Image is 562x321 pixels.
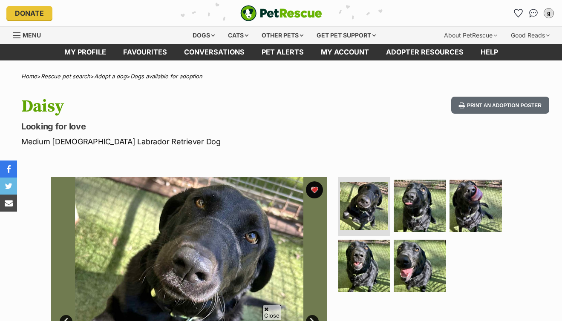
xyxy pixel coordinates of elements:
a: Help [472,44,507,60]
img: Photo of Daisy [340,182,388,230]
p: Medium [DEMOGRAPHIC_DATA] Labrador Retriever Dog [21,136,343,147]
a: Home [21,73,37,80]
div: Dogs [187,27,221,44]
a: PetRescue [240,5,322,21]
div: About PetRescue [438,27,503,44]
div: Good Reads [505,27,556,44]
div: Get pet support [311,27,382,44]
a: Favourites [115,44,176,60]
a: My account [312,44,378,60]
button: favourite [306,181,323,198]
button: My account [542,6,556,20]
a: Conversations [527,6,540,20]
a: conversations [176,44,253,60]
a: Adopt a dog [94,73,127,80]
img: chat-41dd97257d64d25036548639549fe6c8038ab92f7586957e7f3b1b290dea8141.svg [529,9,538,17]
div: Other pets [256,27,309,44]
img: Photo of Daisy [338,240,390,292]
div: Cats [222,27,254,44]
a: Favourites [511,6,525,20]
span: Menu [23,32,41,39]
a: Menu [13,27,47,42]
p: Looking for love [21,120,343,132]
img: Photo of Daisy [394,240,446,292]
button: Print an adoption poster [451,97,549,114]
a: Dogs available for adoption [130,73,202,80]
a: Rescue pet search [41,73,90,80]
a: My profile [56,44,115,60]
a: Donate [6,6,52,20]
img: logo-e224e6f780fb5917bec1dbf3a21bbac754714ae5b6737aabdf751b685950b380.svg [240,5,322,21]
div: g [545,9,553,17]
a: Adopter resources [378,44,472,60]
img: Photo of Daisy [450,180,502,232]
h1: Daisy [21,97,343,116]
ul: Account quick links [511,6,556,20]
a: Pet alerts [253,44,312,60]
span: Close [262,305,281,320]
img: Photo of Daisy [394,180,446,232]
